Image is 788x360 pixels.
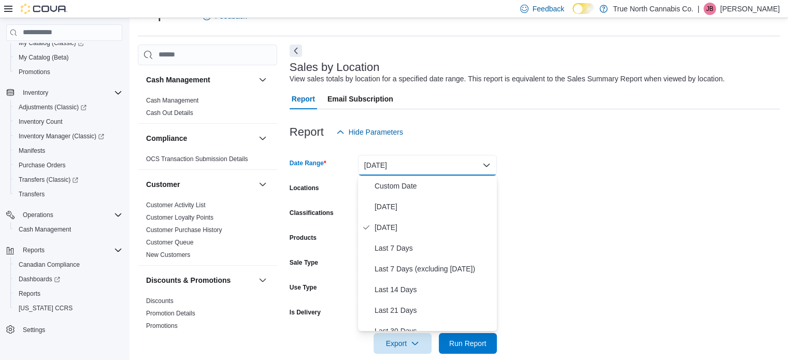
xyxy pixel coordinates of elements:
button: Inventory Count [10,114,126,129]
button: Cash Management [146,75,254,85]
span: [US_STATE] CCRS [19,304,73,312]
span: Last 21 Days [375,304,493,316]
button: [US_STATE] CCRS [10,301,126,315]
span: Operations [19,209,122,221]
button: Promotions [10,65,126,79]
h3: Compliance [146,133,187,143]
a: Adjustments (Classic) [15,101,91,113]
a: Promotions [15,66,54,78]
span: [DATE] [375,221,493,234]
span: Operations [23,211,53,219]
span: My Catalog (Beta) [15,51,122,64]
span: Settings [19,323,122,336]
span: Inventory Count [15,116,122,128]
button: Export [374,333,432,354]
span: Promotions [19,68,50,76]
input: Dark Mode [572,3,594,14]
span: Transfers [15,188,122,200]
span: Inventory Count [19,118,63,126]
div: Cash Management [138,94,277,123]
button: Cash Management [10,222,126,237]
a: Cash Management [146,97,198,104]
span: Purchase Orders [15,159,122,171]
span: Transfers (Classic) [19,176,78,184]
label: Date Range [290,159,326,167]
button: Compliance [256,132,269,145]
span: Reports [19,244,122,256]
div: Compliance [138,153,277,169]
a: Transfers (Classic) [10,172,126,187]
a: [US_STATE] CCRS [15,302,77,314]
button: [DATE] [358,155,497,176]
span: Promotion Details [146,309,195,318]
span: Run Report [449,338,486,349]
button: My Catalog (Beta) [10,50,126,65]
span: Customer Loyalty Points [146,213,213,222]
span: Customer Activity List [146,201,206,209]
span: Hide Parameters [349,127,403,137]
label: Sale Type [290,258,318,267]
span: Reports [15,287,122,300]
div: Select listbox [358,176,497,331]
h3: Discounts & Promotions [146,275,231,285]
span: Manifests [19,147,45,155]
a: My Catalog (Beta) [15,51,73,64]
label: Use Type [290,283,317,292]
p: True North Cannabis Co. [613,3,693,15]
span: [DATE] [375,200,493,213]
a: Settings [19,324,49,336]
span: Report [292,89,315,109]
p: | [697,3,699,15]
a: Dashboards [15,273,64,285]
span: Adjustments (Classic) [15,101,122,113]
span: Settings [23,326,45,334]
span: Reports [23,246,45,254]
button: Reports [19,244,49,256]
button: Inventory [2,85,126,100]
span: Inventory Manager (Classic) [15,130,122,142]
a: Transfers [15,188,49,200]
span: Custom Date [375,180,493,192]
button: Inventory [19,87,52,99]
button: Customer [146,179,254,190]
a: Canadian Compliance [15,258,84,271]
a: Dashboards [10,272,126,286]
button: Purchase Orders [10,158,126,172]
a: Transfers (Classic) [15,174,82,186]
a: Inventory Manager (Classic) [10,129,126,143]
h3: Customer [146,179,180,190]
a: Customer Purchase History [146,226,222,234]
span: Dashboards [15,273,122,285]
button: Operations [2,208,126,222]
button: Discounts & Promotions [146,275,254,285]
a: Manifests [15,145,49,157]
span: Cash Management [19,225,71,234]
a: Promotions [146,322,178,329]
img: Cova [21,4,67,14]
span: Inventory [19,87,122,99]
a: Discounts [146,297,174,305]
span: My Catalog (Classic) [15,37,122,49]
button: Discounts & Promotions [256,274,269,286]
a: Reports [15,287,45,300]
button: Customer [256,178,269,191]
span: Inventory [23,89,48,97]
span: Dashboards [19,275,60,283]
button: Operations [19,209,58,221]
button: Settings [2,322,126,337]
span: Last 7 Days (excluding [DATE]) [375,263,493,275]
a: New Customers [146,251,190,258]
button: Compliance [146,133,254,143]
span: Customer Queue [146,238,193,247]
span: Transfers [19,190,45,198]
a: Cash Out Details [146,109,193,117]
span: Washington CCRS [15,302,122,314]
span: Last 7 Days [375,242,493,254]
a: Promotion Details [146,310,195,317]
div: Customer [138,199,277,265]
button: Cash Management [256,74,269,86]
